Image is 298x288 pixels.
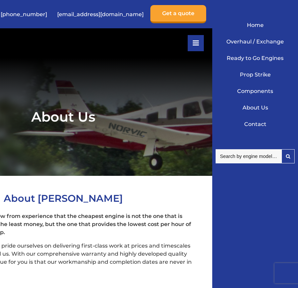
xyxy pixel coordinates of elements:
[217,99,293,116] a: About Us
[217,17,293,33] a: Home
[217,116,293,132] a: Contact
[150,5,206,23] a: Get a quote
[217,66,293,83] a: Prop Strike
[217,33,293,50] a: Overhaul / Exchange
[4,192,123,204] span: About [PERSON_NAME]
[54,6,147,23] a: [EMAIL_ADDRESS][DOMAIN_NAME]
[217,50,293,66] a: Ready to Go Engines
[217,83,293,99] a: Components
